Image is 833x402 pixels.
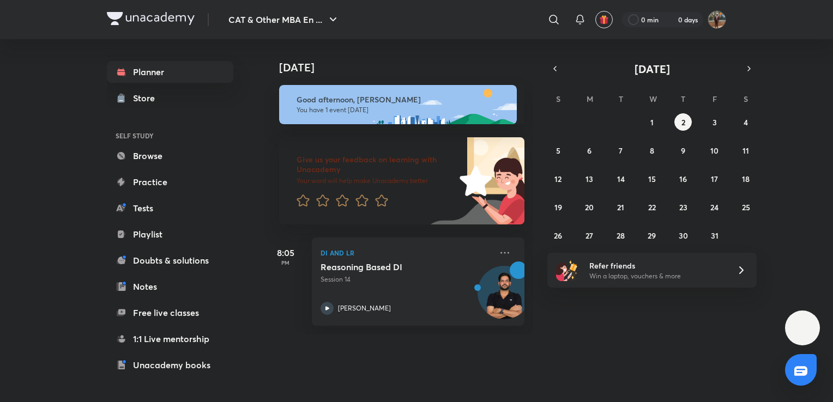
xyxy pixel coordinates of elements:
abbr: October 11, 2025 [743,145,749,156]
abbr: October 4, 2025 [744,117,748,127]
button: October 2, 2025 [674,113,692,131]
button: October 26, 2025 [550,227,567,244]
span: [DATE] [635,62,670,76]
abbr: October 26, 2025 [554,230,562,241]
abbr: Monday [587,94,593,104]
abbr: October 21, 2025 [617,202,624,212]
button: October 6, 2025 [581,142,598,159]
img: streak [665,14,676,25]
button: October 1, 2025 [643,113,661,131]
button: October 19, 2025 [550,198,567,216]
img: avatar [599,15,609,25]
button: avatar [595,11,613,28]
abbr: October 31, 2025 [711,230,719,241]
button: CAT & Other MBA En ... [222,9,346,31]
button: October 12, 2025 [550,170,567,187]
button: October 25, 2025 [737,198,754,216]
a: Practice [107,171,233,193]
p: PM [264,259,307,266]
button: October 20, 2025 [581,198,598,216]
abbr: October 18, 2025 [742,174,750,184]
a: Planner [107,61,233,83]
h6: Give us your feedback on learning with Unacademy [297,155,456,174]
abbr: Friday [713,94,717,104]
a: Playlist [107,223,233,245]
button: October 27, 2025 [581,227,598,244]
h5: Reasoning Based DI [321,261,456,272]
div: Store [133,92,161,105]
button: October 14, 2025 [612,170,630,187]
h6: Good afternoon, [PERSON_NAME] [297,95,507,105]
button: October 4, 2025 [737,113,754,131]
abbr: October 23, 2025 [679,202,687,212]
a: Store [107,87,233,109]
h4: [DATE] [279,61,535,74]
abbr: October 22, 2025 [648,202,656,212]
h6: SELF STUDY [107,126,233,145]
abbr: October 9, 2025 [681,145,685,156]
abbr: October 25, 2025 [742,202,750,212]
p: [PERSON_NAME] [338,303,391,313]
abbr: Tuesday [619,94,623,104]
abbr: Saturday [744,94,748,104]
h6: Refer friends [589,260,723,271]
abbr: October 12, 2025 [554,174,562,184]
abbr: Wednesday [649,94,657,104]
abbr: October 10, 2025 [710,145,719,156]
p: Win a laptop, vouchers & more [589,271,723,281]
abbr: October 30, 2025 [679,230,688,241]
button: October 24, 2025 [706,198,723,216]
p: DI and LR [321,246,492,259]
abbr: October 24, 2025 [710,202,719,212]
abbr: October 13, 2025 [585,174,593,184]
button: October 15, 2025 [643,170,661,187]
button: October 28, 2025 [612,227,630,244]
a: Browse [107,145,233,167]
abbr: October 27, 2025 [585,230,593,241]
abbr: October 19, 2025 [554,202,562,212]
button: [DATE] [563,61,741,76]
img: Company Logo [107,12,195,25]
a: Doubts & solutions [107,249,233,271]
button: October 8, 2025 [643,142,661,159]
abbr: October 7, 2025 [619,145,623,156]
a: Tests [107,197,233,219]
abbr: October 3, 2025 [713,117,717,127]
img: Avatar [478,272,530,324]
abbr: October 15, 2025 [648,174,656,184]
abbr: Sunday [556,94,560,104]
button: October 5, 2025 [550,142,567,159]
abbr: October 29, 2025 [648,230,656,241]
abbr: Thursday [681,94,685,104]
button: October 22, 2025 [643,198,661,216]
abbr: October 2, 2025 [681,117,685,127]
a: Company Logo [107,12,195,28]
abbr: October 20, 2025 [585,202,594,212]
abbr: October 17, 2025 [711,174,718,184]
a: Unacademy books [107,354,233,376]
img: referral [556,259,578,281]
a: Notes [107,276,233,297]
button: October 3, 2025 [706,113,723,131]
button: October 10, 2025 [706,142,723,159]
abbr: October 16, 2025 [679,174,687,184]
button: October 29, 2025 [643,227,661,244]
abbr: October 6, 2025 [587,145,591,156]
button: October 7, 2025 [612,142,630,159]
img: ttu [796,321,809,334]
button: October 17, 2025 [706,170,723,187]
button: October 16, 2025 [674,170,692,187]
abbr: October 28, 2025 [617,230,625,241]
button: October 21, 2025 [612,198,630,216]
button: October 23, 2025 [674,198,692,216]
abbr: October 8, 2025 [650,145,654,156]
abbr: October 14, 2025 [617,174,625,184]
button: October 11, 2025 [737,142,754,159]
button: October 13, 2025 [581,170,598,187]
h5: 8:05 [264,246,307,259]
button: October 30, 2025 [674,227,692,244]
img: Harshit Verma [708,10,726,29]
abbr: October 5, 2025 [556,145,560,156]
p: You have 1 event [DATE] [297,106,507,114]
button: October 18, 2025 [737,170,754,187]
